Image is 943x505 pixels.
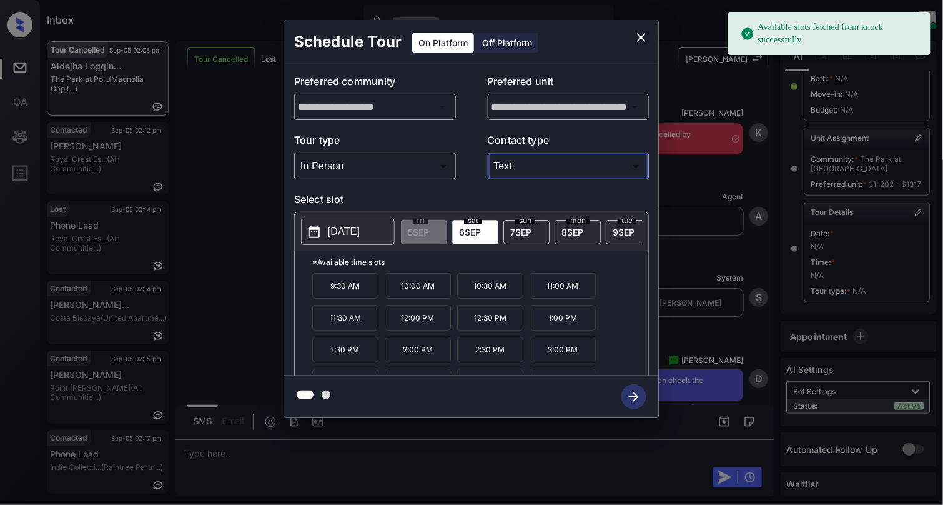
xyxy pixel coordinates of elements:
p: Tour type [294,132,456,152]
span: 6 SEP [459,227,481,237]
div: Available slots fetched from knock successfully [741,16,921,51]
p: 9:30 AM [312,273,378,299]
div: date-select [452,220,498,244]
p: 4:30 PM [457,369,523,394]
p: Select slot [294,192,649,212]
p: [DATE] [328,224,360,239]
span: sun [515,217,535,224]
button: btn-next [614,381,654,413]
span: sat [464,217,482,224]
p: 11:30 AM [312,305,378,331]
span: 8 SEP [561,227,583,237]
p: 3:30 PM [312,369,378,394]
p: *Available time slots [312,251,648,273]
p: 4:00 PM [385,369,451,394]
p: 1:30 PM [312,337,378,362]
p: Preferred unit [488,74,649,94]
button: close [629,25,654,50]
p: 2:00 PM [385,337,451,362]
div: date-select [606,220,652,244]
div: date-select [503,220,550,244]
span: 9 SEP [613,227,634,237]
div: On Platform [412,33,474,52]
p: 10:00 AM [385,273,451,299]
span: mon [566,217,590,224]
p: Contact type [488,132,649,152]
button: [DATE] [301,219,395,245]
p: 11:00 AM [530,273,596,299]
p: 2:30 PM [457,337,523,362]
p: 1:00 PM [530,305,596,331]
p: 12:30 PM [457,305,523,331]
p: 10:30 AM [457,273,523,299]
span: tue [618,217,636,224]
p: 3:00 PM [530,337,596,362]
span: 7 SEP [510,227,531,237]
h2: Schedule Tour [284,20,412,64]
p: Preferred community [294,74,456,94]
div: Text [491,156,646,176]
p: 12:00 PM [385,305,451,331]
div: date-select [555,220,601,244]
p: 5:00 PM [530,369,596,394]
div: In Person [297,156,453,176]
div: Off Platform [476,33,538,52]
